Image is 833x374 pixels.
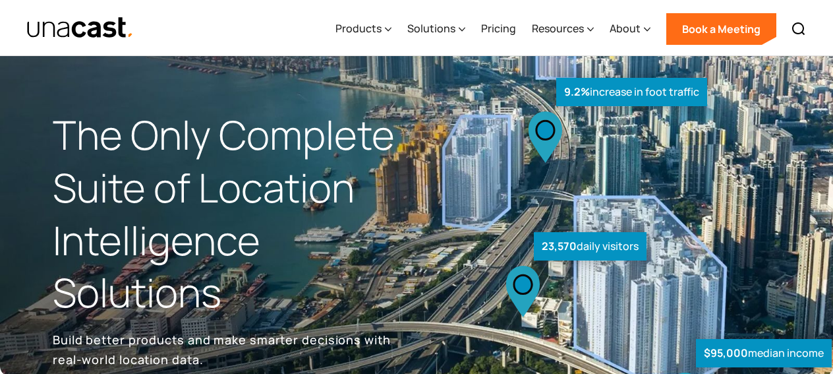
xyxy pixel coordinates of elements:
div: increase in foot traffic [556,78,707,106]
a: Pricing [481,2,516,56]
div: About [610,20,641,36]
div: Products [335,2,391,56]
strong: 9.2% [564,84,590,99]
a: home [26,16,134,40]
p: Build better products and make smarter decisions with real-world location data. [53,330,395,369]
a: Book a Meeting [666,13,776,45]
div: About [610,2,650,56]
h1: The Only Complete Suite of Location Intelligence Solutions [53,109,416,319]
strong: 23,570 [542,239,577,253]
div: Solutions [407,2,465,56]
div: daily visitors [534,232,646,261]
div: Resources [532,2,594,56]
div: Products [335,20,382,36]
div: median income [696,339,832,367]
strong: $95,000 [704,346,748,360]
img: Unacast text logo [26,16,134,40]
img: Search icon [791,21,807,37]
div: Resources [532,20,584,36]
div: Solutions [407,20,455,36]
